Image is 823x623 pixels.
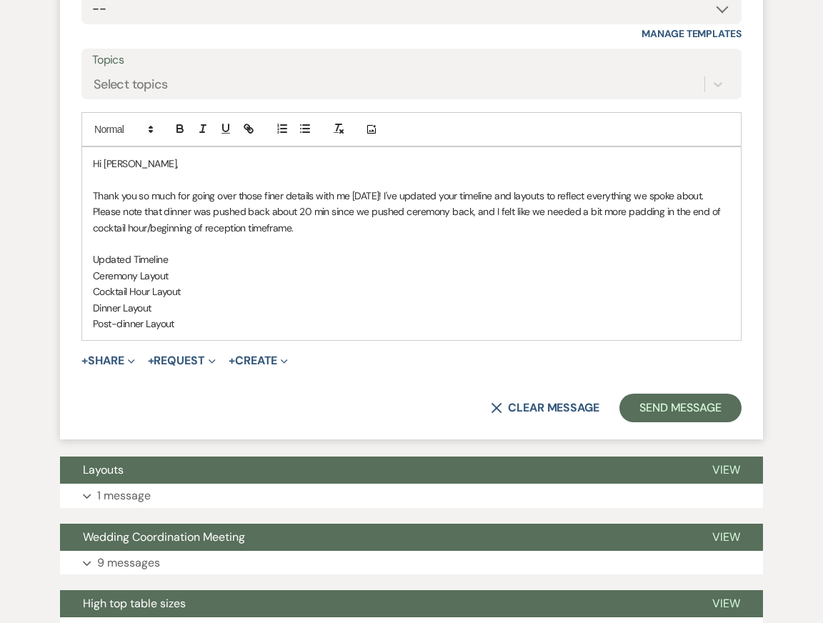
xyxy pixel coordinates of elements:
button: Request [148,355,216,367]
button: 1 message [60,484,763,508]
button: View [689,590,763,617]
span: + [148,355,154,367]
p: Post-dinner Layout [93,316,730,332]
button: View [689,457,763,484]
p: 9 messages [97,554,160,572]
label: Topics [92,50,731,71]
span: View [712,596,740,611]
a: Manage Templates [642,27,742,40]
span: Wedding Coordination Meeting [83,529,245,544]
p: 1 message [97,487,151,505]
p: Thank you so much for going over those finer details with me [DATE]! I've updated your timeline a... [93,188,730,236]
p: Hi [PERSON_NAME], [93,156,730,171]
button: Wedding Coordination Meeting [60,524,689,551]
button: Create [229,355,288,367]
p: Dinner Layout [93,300,730,316]
button: Clear message [491,402,599,414]
button: Share [81,355,135,367]
button: View [689,524,763,551]
p: Ceremony Layout [93,268,730,284]
span: View [712,462,740,477]
p: Updated Timeline [93,251,730,267]
button: High top table sizes [60,590,689,617]
span: + [229,355,235,367]
span: + [81,355,88,367]
button: Layouts [60,457,689,484]
span: High top table sizes [83,596,186,611]
span: View [712,529,740,544]
p: Cocktail Hour Layout [93,284,730,299]
button: 9 messages [60,551,763,575]
span: Layouts [83,462,124,477]
div: Select topics [94,74,168,94]
button: Send Message [619,394,742,422]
